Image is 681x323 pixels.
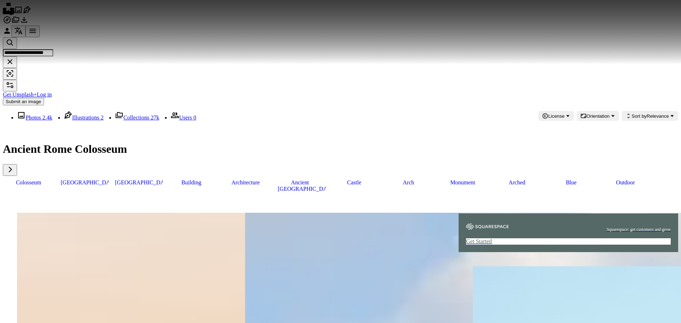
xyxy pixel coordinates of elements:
button: Submit an image [3,98,44,105]
a: architecture [220,176,271,189]
a: building [166,176,217,189]
button: Clear [3,56,17,68]
a: Users 0 [171,115,196,121]
a: Squarespace: get customers and growGet Started [459,207,678,252]
a: castle [328,176,380,189]
a: Home — Unsplash [3,9,14,15]
a: blue [546,176,597,189]
span: 2 [101,115,104,121]
button: scroll list to the right [3,164,17,176]
span: Relevance [632,113,669,119]
a: [GEOGRAPHIC_DATA] [111,176,163,189]
a: Collections [11,19,20,25]
a: ancient [GEOGRAPHIC_DATA] [274,176,326,196]
a: Illustrations 2 [64,115,104,121]
button: Search Unsplash [3,37,17,49]
h1: Ancient Rome Colosseum [3,143,678,156]
span: 27k [151,115,159,121]
span: Squarespace: get customers and grow [607,227,671,233]
span: License [548,113,565,119]
button: License [538,111,574,121]
button: Visual search [3,68,17,80]
a: monument [437,176,488,189]
a: Log in / Sign up [3,30,11,36]
button: Orientation [577,111,619,121]
a: arched [491,176,543,189]
a: Illustrations [23,9,31,15]
button: Menu [26,26,40,37]
img: file-1747939142011-51e5cc87e3c9 [466,223,509,230]
a: Photos [14,9,23,15]
a: Photos 2.4k [17,115,52,121]
span: 0 [193,115,196,121]
a: Download History [20,19,28,25]
span: 2.4k [43,115,52,121]
button: Sort byRelevance [622,111,678,121]
a: outdoor [600,176,651,189]
a: arch [383,176,434,189]
div: Get Started [466,238,671,245]
a: Get Unsplash+ [3,91,37,98]
a: [GEOGRAPHIC_DATA] [57,176,109,189]
button: Filters [3,80,17,91]
span: Orientation [587,113,610,119]
a: colosseum [3,176,54,189]
form: Find visuals sitewide [3,37,678,80]
a: Explore [3,19,11,25]
a: Collections 27k [115,115,159,121]
a: Log in [37,91,52,98]
button: Language [11,26,26,37]
span: Sort by [632,113,647,119]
